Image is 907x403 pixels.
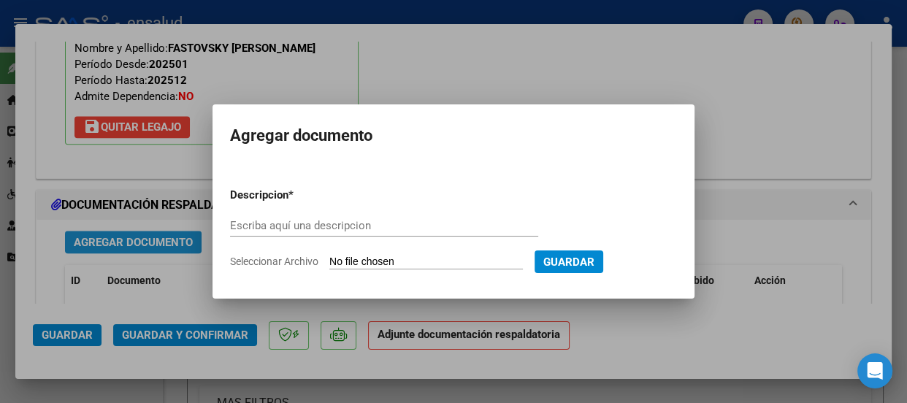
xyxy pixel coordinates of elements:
[230,122,677,150] h2: Agregar documento
[543,256,594,269] span: Guardar
[535,250,603,273] button: Guardar
[230,187,364,204] p: Descripcion
[857,353,892,388] div: Open Intercom Messenger
[230,256,318,267] span: Seleccionar Archivo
